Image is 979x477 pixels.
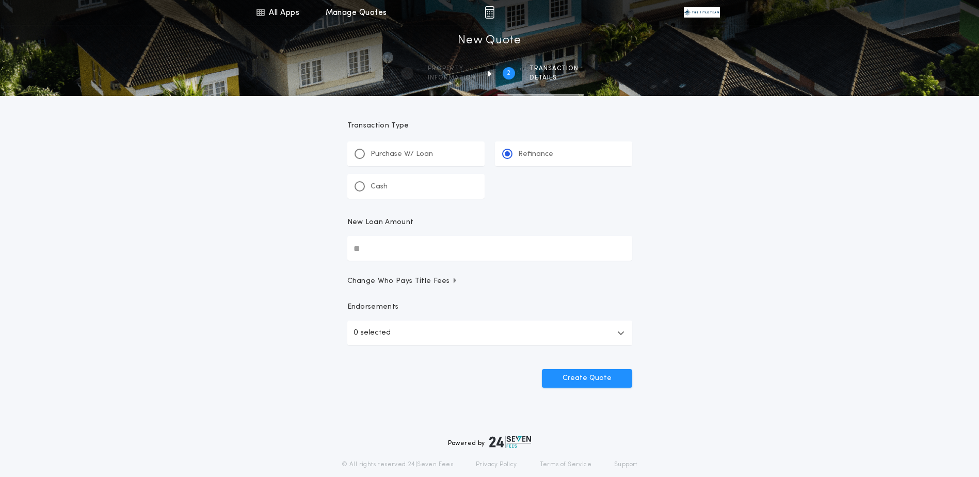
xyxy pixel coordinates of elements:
[428,74,476,82] span: information
[614,460,637,469] a: Support
[507,69,510,77] h2: 2
[540,460,591,469] a: Terms of Service
[542,369,632,388] button: Create Quote
[347,121,632,131] p: Transaction Type
[476,460,517,469] a: Privacy Policy
[371,149,433,160] p: Purchase W/ Loan
[347,302,632,312] p: Endorsements
[347,217,414,228] p: New Loan Amount
[347,276,458,287] span: Change Who Pays Title Fees
[684,7,720,18] img: vs-icon
[489,436,532,448] img: logo
[518,149,553,160] p: Refinance
[458,33,521,49] h1: New Quote
[371,182,388,192] p: Cash
[354,327,391,339] p: 0 selected
[342,460,453,469] p: © All rights reserved. 24|Seven Fees
[428,65,476,73] span: Property
[347,236,632,261] input: New Loan Amount
[448,436,532,448] div: Powered by
[347,276,632,287] button: Change Who Pays Title Fees
[347,321,632,345] button: 0 selected
[485,6,494,19] img: img
[529,74,579,82] span: details
[529,65,579,73] span: Transaction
